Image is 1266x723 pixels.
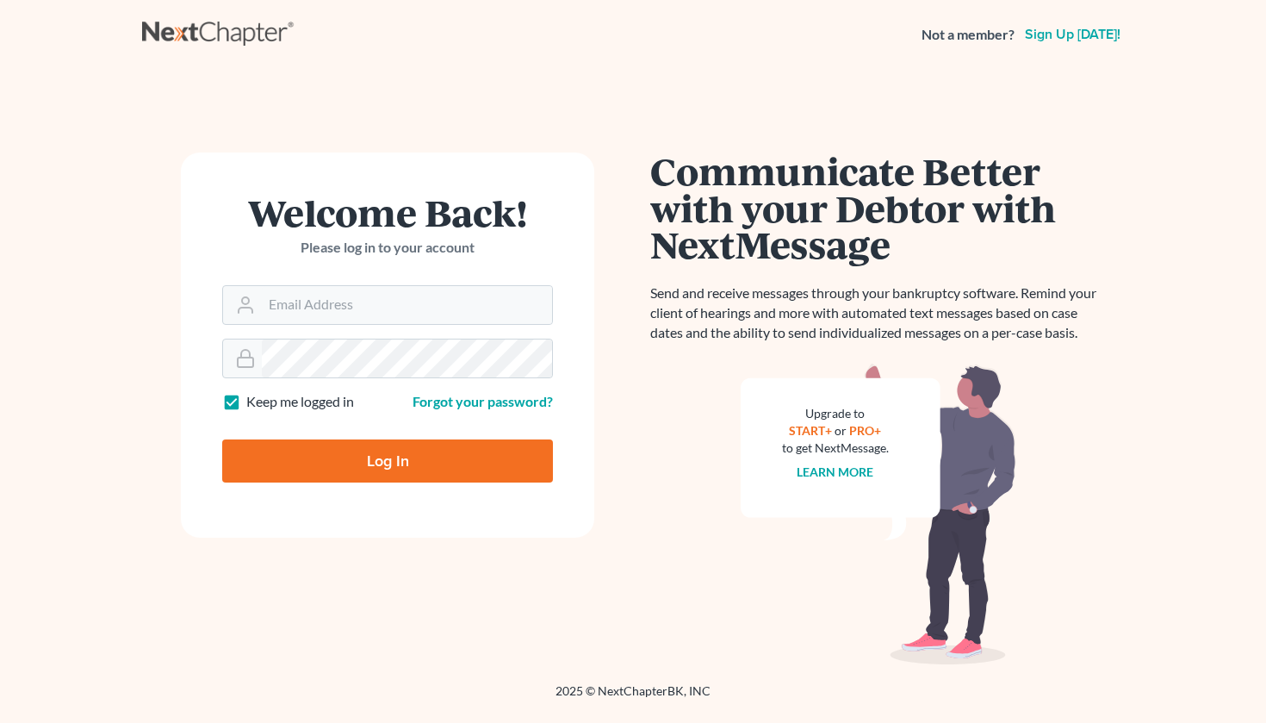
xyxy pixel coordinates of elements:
a: Forgot your password? [413,393,553,409]
a: START+ [790,423,833,438]
p: Send and receive messages through your bankruptcy software. Remind your client of hearings and mo... [650,284,1107,343]
p: Please log in to your account [222,238,553,258]
div: 2025 © NextChapterBK, INC [142,682,1124,714]
a: Learn more [797,464,874,479]
a: Sign up [DATE]! [1021,28,1124,41]
div: to get NextMessage. [782,439,889,457]
h1: Welcome Back! [222,194,553,231]
img: nextmessage_bg-59042aed3d76b12b5cd301f8e5b87938c9018125f34e5fa2b7a6b67550977c72.svg [741,364,1016,665]
span: or [835,423,847,438]
input: Log In [222,439,553,483]
div: Upgrade to [782,405,889,422]
input: Email Address [262,286,552,324]
a: PRO+ [850,423,882,438]
strong: Not a member? [922,25,1015,45]
label: Keep me logged in [246,392,354,412]
h1: Communicate Better with your Debtor with NextMessage [650,153,1107,263]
